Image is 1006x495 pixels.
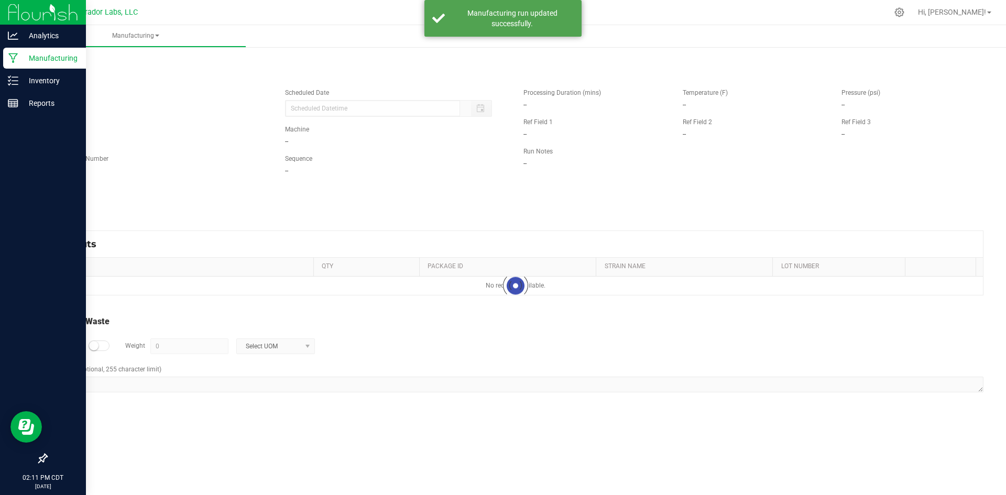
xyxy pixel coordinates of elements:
[683,89,728,96] span: Temperature (F)
[914,262,972,271] a: Sortable
[523,130,527,138] span: --
[8,30,18,41] inline-svg: Analytics
[523,160,527,167] span: --
[781,262,901,271] a: LOT NUMBERSortable
[8,98,18,108] inline-svg: Reports
[48,315,983,328] div: Total Run Waste
[523,118,553,126] span: Ref Field 1
[523,101,527,108] span: --
[285,89,329,96] span: Scheduled Date
[893,7,906,17] div: Manage settings
[523,148,553,155] span: Run Notes
[322,262,415,271] a: QTYSortable
[18,97,81,109] p: Reports
[25,31,246,40] span: Manufacturing
[605,262,769,271] a: STRAIN NAMESortable
[451,8,574,29] div: Manufacturing run updated successfully.
[25,25,246,47] a: Manufacturing
[841,101,845,108] span: --
[523,89,601,96] span: Processing Duration (mins)
[8,75,18,86] inline-svg: Inventory
[918,8,986,16] span: Hi, [PERSON_NAME]!
[285,155,312,162] span: Sequence
[683,130,686,138] span: --
[18,29,81,42] p: Analytics
[48,365,161,374] label: Comment (optional, 255 character limit)
[285,167,288,174] span: --
[841,118,871,126] span: Ref Field 3
[8,53,18,63] inline-svg: Manufacturing
[841,89,880,96] span: Pressure (psi)
[5,482,81,490] p: [DATE]
[683,101,686,108] span: --
[18,52,81,64] p: Manufacturing
[76,8,138,17] span: Curador Labs, LLC
[285,126,309,133] span: Machine
[285,138,288,145] span: --
[683,118,712,126] span: Ref Field 2
[18,74,81,87] p: Inventory
[125,341,145,350] label: Weight
[10,411,42,443] iframe: Resource center
[46,72,508,80] p: by
[56,262,309,271] a: ITEMSortable
[428,262,592,271] a: PACKAGE IDSortable
[5,473,81,482] p: 02:11 PM CDT
[841,130,845,138] span: --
